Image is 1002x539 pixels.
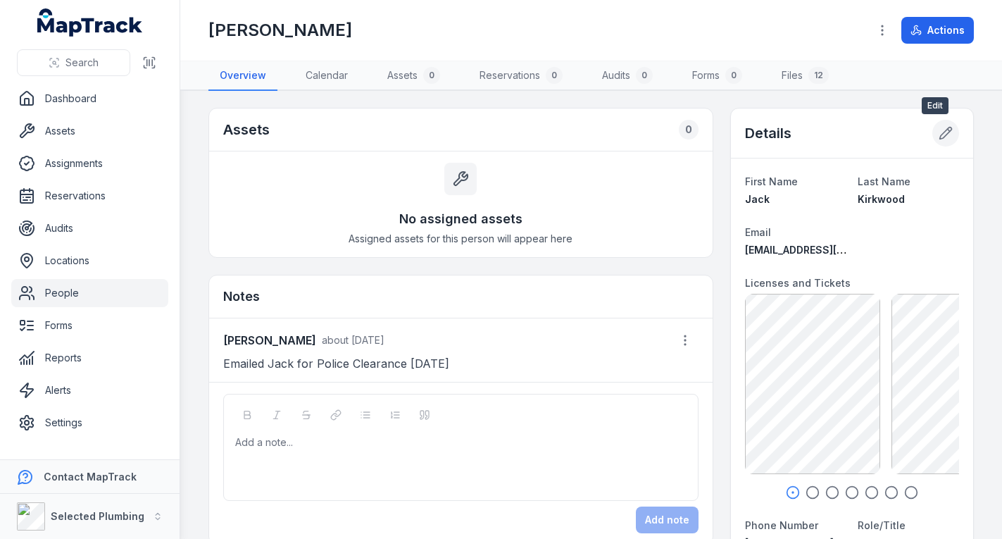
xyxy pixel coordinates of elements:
a: Overview [208,61,277,91]
strong: Selected Plumbing [51,510,144,522]
span: First Name [745,175,798,187]
a: Settings [11,409,168,437]
a: Dashboard [11,85,168,113]
time: 7/14/2025, 8:55:37 AM [322,334,384,346]
a: Alerts [11,376,168,404]
span: Last Name [858,175,910,187]
h2: Details [745,123,791,143]
a: Locations [11,247,168,275]
h1: [PERSON_NAME] [208,19,352,42]
span: Email [745,226,771,238]
span: [EMAIL_ADDRESS][DOMAIN_NAME] [745,244,915,256]
a: Reservations0 [468,61,574,91]
span: Phone Number [745,519,818,531]
a: Files12 [770,61,840,91]
a: Assignments [11,149,168,178]
a: Reports [11,344,168,372]
div: 0 [725,67,742,84]
a: Assets [11,117,168,145]
a: Audits [11,214,168,242]
h3: Notes [223,287,260,306]
span: Jack [745,193,770,205]
a: MapTrack [37,8,143,37]
span: Role/Title [858,519,906,531]
a: Reservations [11,182,168,210]
div: 0 [636,67,653,84]
span: Edit [922,97,948,114]
strong: [PERSON_NAME] [223,332,316,349]
a: Assets0 [376,61,451,91]
span: Kirkwood [858,193,905,205]
button: Search [17,49,130,76]
span: Licenses and Tickets [745,277,851,289]
a: Audits0 [591,61,664,91]
span: Assigned assets for this person will appear here [349,232,572,246]
div: 12 [808,67,829,84]
button: Actions [901,17,974,44]
a: Forms0 [681,61,753,91]
p: Emailed Jack for Police Clearance [DATE] [223,354,699,373]
a: People [11,279,168,307]
span: Search [65,56,99,70]
div: 0 [423,67,440,84]
a: Forms [11,311,168,340]
h2: Assets [223,120,270,140]
strong: Contact MapTrack [44,471,137,483]
h3: No assigned assets [399,209,522,229]
div: 0 [546,67,563,84]
span: about [DATE] [322,334,384,346]
a: Calendar [294,61,359,91]
div: 0 [679,120,699,140]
